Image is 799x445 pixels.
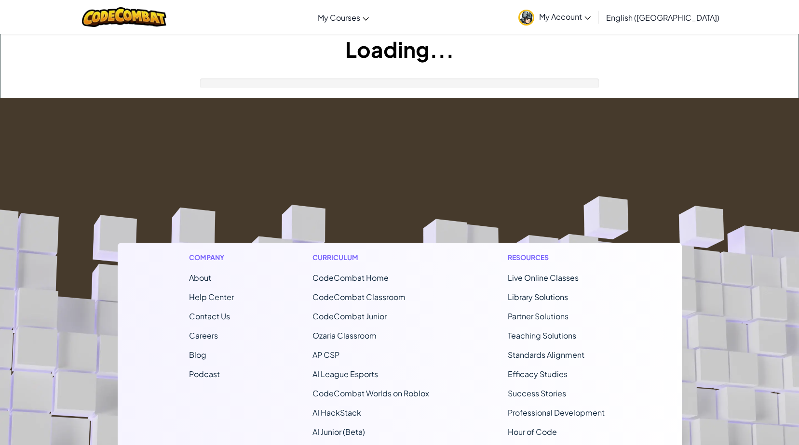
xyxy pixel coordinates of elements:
[312,273,389,283] span: CodeCombat Home
[189,311,230,321] span: Contact Us
[312,350,339,360] a: AP CSP
[312,330,377,340] a: Ozaria Classroom
[514,2,596,32] a: My Account
[312,311,387,321] a: CodeCombat Junior
[539,12,591,22] span: My Account
[508,388,566,398] a: Success Stories
[189,273,211,283] a: About
[508,273,579,283] a: Live Online Classes
[189,350,206,360] a: Blog
[508,369,568,379] a: Efficacy Studies
[312,388,429,398] a: CodeCombat Worlds on Roblox
[312,407,361,418] a: AI HackStack
[189,252,234,262] h1: Company
[508,407,605,418] a: Professional Development
[508,311,569,321] a: Partner Solutions
[508,252,610,262] h1: Resources
[606,13,719,23] span: English ([GEOGRAPHIC_DATA])
[508,350,584,360] a: Standards Alignment
[601,4,724,30] a: English ([GEOGRAPHIC_DATA])
[189,369,220,379] a: Podcast
[312,427,365,437] a: AI Junior (Beta)
[518,10,534,26] img: avatar
[312,292,406,302] a: CodeCombat Classroom
[508,292,568,302] a: Library Solutions
[313,4,374,30] a: My Courses
[312,369,378,379] a: AI League Esports
[508,330,576,340] a: Teaching Solutions
[0,34,799,64] h1: Loading...
[189,330,218,340] a: Careers
[82,7,166,27] img: CodeCombat logo
[312,252,429,262] h1: Curriculum
[189,292,234,302] a: Help Center
[508,427,557,437] a: Hour of Code
[318,13,360,23] span: My Courses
